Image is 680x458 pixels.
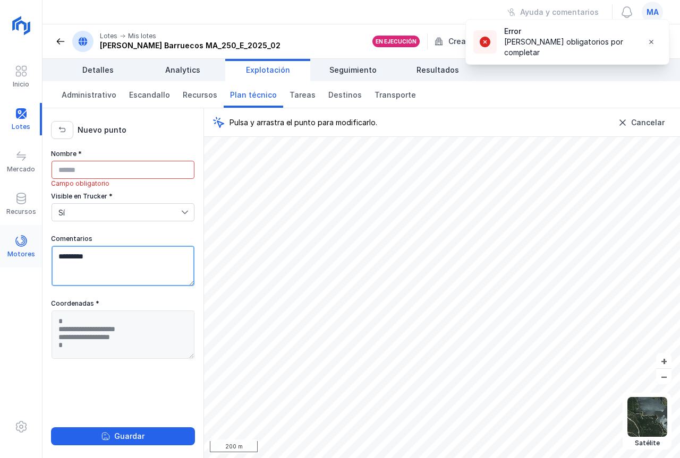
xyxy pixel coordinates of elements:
[51,192,113,201] label: Visible en Trucker *
[500,3,606,21] button: Ayuda y comentarios
[100,40,280,51] div: [PERSON_NAME] Barruecos MA_250_E_2025_02
[328,90,362,100] span: Destinos
[246,65,290,75] span: Explotación
[329,65,377,75] span: Seguimiento
[290,90,316,100] span: Tareas
[114,431,144,442] div: Guardar
[375,90,416,100] span: Transporte
[100,32,117,40] div: Lotes
[230,90,277,100] span: Plan técnico
[51,179,195,188] li: Campo obligatorio
[176,81,224,108] a: Recursos
[627,397,667,437] img: satellite.webp
[82,65,114,75] span: Detalles
[229,117,377,128] span: Pulsa y arrastra el punto para modificarlo.
[368,81,422,108] a: Transporte
[504,37,634,58] div: [PERSON_NAME] obligatorios por completar
[656,369,671,384] button: –
[123,81,176,108] a: Escandallo
[416,65,459,75] span: Resultados
[51,427,195,445] button: Guardar
[183,90,217,100] span: Recursos
[128,32,156,40] div: Mis lotes
[55,81,123,108] a: Administrativo
[51,299,99,308] label: Coordenadas *
[435,33,560,49] div: Creado por tu organización
[165,65,200,75] span: Analytics
[52,204,181,221] span: Sí
[51,235,92,243] label: Comentarios
[395,59,480,81] a: Resultados
[7,250,35,258] div: Motores
[520,7,599,18] div: Ayuda y comentarios
[656,353,671,368] button: +
[62,90,116,100] span: Administrativo
[55,59,140,81] a: Detalles
[225,59,310,81] a: Explotación
[140,59,225,81] a: Analytics
[13,80,29,89] div: Inicio
[129,90,170,100] span: Escandallo
[7,165,35,174] div: Mercado
[283,81,322,108] a: Tareas
[78,125,126,135] div: Nuevo punto
[310,59,395,81] a: Seguimiento
[376,38,416,45] div: En ejecución
[611,114,671,132] button: Cancelar
[224,81,283,108] a: Plan técnico
[8,12,35,39] img: logoRight.svg
[504,26,634,37] div: Error
[627,439,667,447] div: Satélite
[631,117,665,128] div: Cancelar
[6,208,36,216] div: Recursos
[322,81,368,108] a: Destinos
[51,150,82,158] label: Nombre *
[647,7,659,18] span: ma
